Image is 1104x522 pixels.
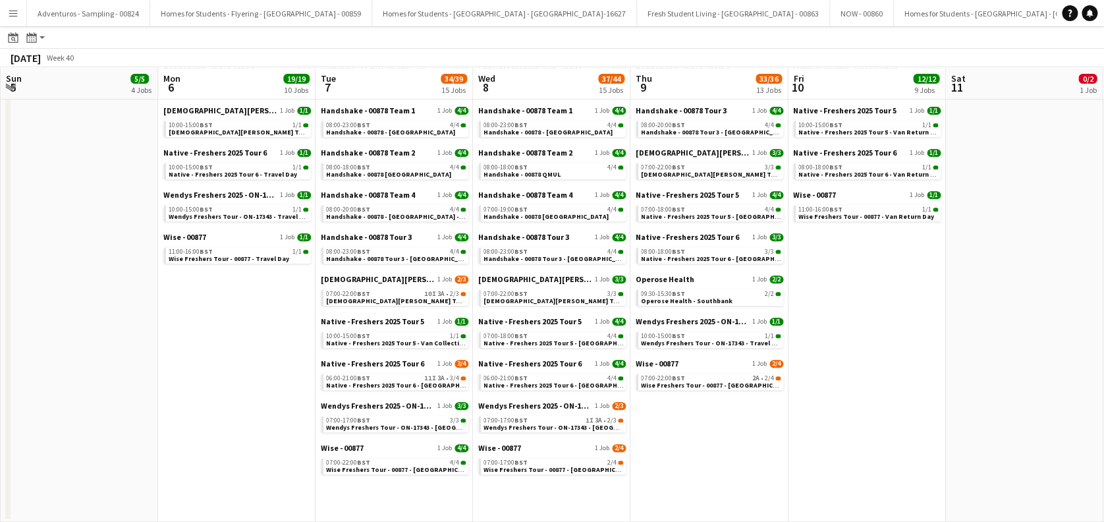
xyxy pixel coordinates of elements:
a: Wendys Freshers 2025 - ON-173431 Job1/1 [163,190,311,200]
span: BST [829,163,842,171]
span: 07:00-22:00 [641,164,685,171]
span: Wise Freshers Tour - 00877 - Van Return Day [798,212,934,221]
span: Native - Freshers 2025 Tour 6 [793,148,897,158]
span: 1 Job [752,318,767,326]
span: BST [357,374,370,382]
span: 1/1 [297,107,311,115]
span: 07:00-22:00 [326,291,370,297]
span: 4/4 [612,318,626,326]
span: Lady Garden Tour 1 - 00848 - London South Bank University [641,170,880,179]
span: BST [514,289,528,298]
span: 3/3 [769,233,783,241]
span: 11:00-16:00 [169,248,213,255]
button: Homes for Students - [GEOGRAPHIC_DATA] - [GEOGRAPHIC_DATA]-16627 [372,1,637,26]
span: Wendys Freshers 2025 - ON-17343 [163,190,277,200]
span: 4/4 [612,233,626,241]
div: [DEMOGRAPHIC_DATA][PERSON_NAME] 2025 Tour 1 - 008481 Job3/307:00-22:00BST3/3[DEMOGRAPHIC_DATA][PE... [478,274,626,316]
div: Native - Freshers 2025 Tour 51 Job4/407:00-18:00BST4/4Native - Freshers 2025 Tour 5 - [GEOGRAPHIC... [478,316,626,359]
span: 4/4 [607,122,617,129]
span: Native - Freshers 2025 Tour 6 [478,359,582,368]
span: 11:00-16:00 [798,206,842,213]
div: Native - Freshers 2025 Tour 61 Job3/308:00-18:00BST3/3Native - Freshers 2025 Tour 6 - [GEOGRAPHIC... [636,232,783,274]
span: 1/1 [922,122,931,129]
span: 1/1 [292,248,302,255]
a: 11:00-16:00BST1/1Wise Freshers Tour - 00877 - Van Return Day [798,205,938,220]
span: BST [357,247,370,256]
span: 4/4 [455,149,468,157]
span: BST [672,247,685,256]
span: 07:00-18:00 [483,333,528,339]
div: • [326,375,466,382]
span: 4/4 [612,360,626,368]
span: 3A [437,291,445,297]
div: Wendys Freshers 2025 - ON-173431 Job2/307:00-17:00BST1I3A•2/3Wendys Freshers Tour - ON-17343 - [G... [478,401,626,443]
a: 10:00-15:00BST1/1[DEMOGRAPHIC_DATA][PERSON_NAME] Tour 1 - 00848 - Travel Day [169,121,308,136]
span: 1/1 [297,233,311,241]
a: 08:00-23:00BST4/4Handshake - 00878 Tour 3 - [GEOGRAPHIC_DATA] Onsite Day [326,247,466,262]
a: 10:00-15:00BST1/1Native - Freshers 2025 Tour 6 - Travel Day [169,163,308,178]
span: 08:00-23:00 [326,122,370,129]
span: 4/4 [765,122,774,129]
div: • [641,375,781,382]
span: 10I [424,291,436,297]
span: 11I [424,375,436,382]
span: 1/1 [450,333,459,339]
span: Handshake - 00878 Tour 3 - Aberdeen University Onsite Day [641,128,827,136]
span: 1 Job [437,360,452,368]
div: Native - Freshers 2025 Tour 61 Job1/108:00-18:00BST1/1Native - Freshers 2025 Tour 6 - Van Return Day [793,148,941,190]
a: Native - Freshers 2025 Tour 51 Job4/4 [636,190,783,200]
span: 1/1 [297,191,311,199]
span: Native - Freshers 2025 Tour 5 - Van Return Day [798,128,942,136]
div: Native - Freshers 2025 Tour 51 Job4/407:00-18:00BST4/4Native - Freshers 2025 Tour 5 - [GEOGRAPHIC... [636,190,783,232]
span: 4/4 [769,107,783,115]
span: BST [672,374,685,382]
a: 08:00-20:00BST4/4Handshake - 00878 - [GEOGRAPHIC_DATA] - Onsite Day [326,205,466,220]
span: 4/4 [769,191,783,199]
span: Native - Freshers 2025 Tour 6 - Van Return Day [798,170,942,179]
span: 08:00-20:00 [641,122,685,129]
span: BST [514,332,528,340]
a: Wendys Freshers 2025 - ON-173431 Job1/1 [636,316,783,326]
span: BST [357,289,370,298]
span: Native - Freshers 2025 Tour 5 - University of Oxford Day 2 [641,212,820,221]
span: 4/4 [607,248,617,255]
span: Handshake - 00878 Team 1 [321,105,415,115]
button: NOW - 00860 [830,1,894,26]
span: 3A [437,375,445,382]
span: 3/3 [765,164,774,171]
span: BST [672,332,685,340]
span: 1 Job [752,360,767,368]
span: 1/1 [292,164,302,171]
a: [DEMOGRAPHIC_DATA][PERSON_NAME] 2025 Tour 1 - 008481 Job3/3 [636,148,783,158]
a: Native - Freshers 2025 Tour 61 Job1/1 [793,148,941,158]
a: 08:00-23:00BST4/4Handshake - 00878 - [GEOGRAPHIC_DATA] [326,121,466,136]
a: [DEMOGRAPHIC_DATA][PERSON_NAME] 2025 Tour 1 - 008481 Job2/3 [321,274,468,284]
span: BST [829,121,842,129]
span: 10:00-15:00 [169,164,213,171]
a: Native - Freshers 2025 Tour 51 Job1/1 [321,316,468,326]
span: Native - Freshers 2025 Tour 6 - Travel Day [169,170,297,179]
span: Native - Freshers 2025 Tour 5 - Van Collection & Travel Day [326,339,509,347]
span: Handshake - 00878 - Loughborough [326,128,455,136]
span: 1 Job [280,191,294,199]
a: 07:00-19:00BST4/4Handshake - 00878 [GEOGRAPHIC_DATA] [483,205,623,220]
span: 1/1 [455,318,468,326]
span: Handshake - 00878 - University of Birmingham - Onsite Day [326,212,495,221]
span: BST [514,121,528,129]
span: 4/4 [612,107,626,115]
div: Handshake - 00878 Tour 31 Job4/408:00-23:00BST4/4Handshake - 00878 Tour 3 - [GEOGRAPHIC_DATA][PER... [478,232,626,274]
span: Native - Freshers 2025 Tour 5 - University of Oxford Day 1 [483,339,663,347]
span: 3/3 [607,291,617,297]
a: Handshake - 00878 Tour 31 Job4/4 [636,105,783,115]
span: 4/4 [607,375,617,382]
span: 1 Job [595,275,609,283]
span: 1/1 [927,191,941,199]
span: 2/2 [769,275,783,283]
span: 2/3 [450,291,459,297]
span: 07:00-22:00 [641,375,685,382]
span: BST [357,332,370,340]
span: 1 Job [752,107,767,115]
a: 07:00-22:00BST3/3[DEMOGRAPHIC_DATA][PERSON_NAME] Tour 1 - 00848 - [GEOGRAPHIC_DATA] [483,289,623,304]
div: Operose Health1 Job2/209:30-15:30BST2/2Operose Health - Southbank [636,274,783,316]
span: Handshake - 00878 Team 4 [478,190,572,200]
